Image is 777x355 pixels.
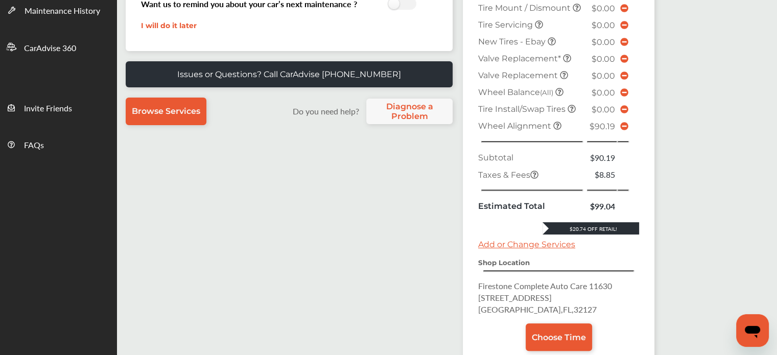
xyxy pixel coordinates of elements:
[478,70,560,80] span: Valve Replacement
[590,122,615,131] span: $90.19
[586,166,618,183] td: $8.85
[132,106,200,116] span: Browse Services
[478,170,538,180] span: Taxes & Fees
[478,258,530,267] strong: Shop Location
[141,21,197,30] a: I will do it later
[592,54,615,64] span: $0.00
[478,121,553,131] span: Wheel Alignment
[25,5,100,18] span: Maintenance History
[586,198,618,215] td: $99.04
[366,99,453,124] a: Diagnose a Problem
[24,139,44,152] span: FAQs
[478,20,535,30] span: Tire Servicing
[540,88,553,97] small: (All)
[543,225,639,232] div: $20.74 Off Retail!
[24,42,76,55] span: CarAdvise 360
[478,54,563,63] span: Valve Replacement*
[478,240,575,249] a: Add or Change Services
[478,303,597,315] span: [GEOGRAPHIC_DATA] , FL , 32127
[736,314,769,347] iframe: Button to launch messaging window
[476,149,586,166] td: Subtotal
[126,61,453,87] a: Issues or Questions? Call CarAdvise [PHONE_NUMBER]
[592,20,615,30] span: $0.00
[592,37,615,47] span: $0.00
[586,149,618,166] td: $90.19
[478,104,568,114] span: Tire Install/Swap Tires
[476,198,586,215] td: Estimated Total
[592,4,615,13] span: $0.00
[478,3,573,13] span: Tire Mount / Dismount
[526,323,592,351] a: Choose Time
[177,69,401,79] p: Issues or Questions? Call CarAdvise [PHONE_NUMBER]
[478,292,552,303] span: [STREET_ADDRESS]
[592,105,615,114] span: $0.00
[24,102,72,115] span: Invite Friends
[478,87,555,97] span: Wheel Balance
[478,280,612,292] span: Firestone Complete Auto Care 11630
[288,105,364,117] label: Do you need help?
[592,88,615,98] span: $0.00
[126,98,206,125] a: Browse Services
[478,37,548,46] span: New Tires - Ebay
[371,102,448,121] span: Diagnose a Problem
[532,333,586,342] span: Choose Time
[592,71,615,81] span: $0.00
